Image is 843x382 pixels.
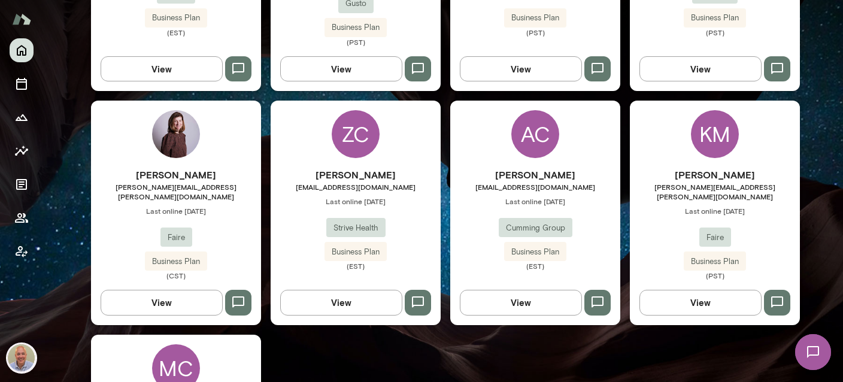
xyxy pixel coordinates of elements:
button: View [460,56,582,81]
h6: [PERSON_NAME] [450,168,620,182]
button: Home [10,38,34,62]
span: Business Plan [504,246,566,258]
img: Marc Friedman [7,344,36,372]
span: Faire [699,232,731,244]
span: Business Plan [684,256,746,268]
div: KM [691,110,739,158]
span: Business Plan [145,12,207,24]
span: (CST) [91,271,261,280]
span: Last online [DATE] [91,206,261,216]
button: Client app [10,239,34,263]
button: View [280,290,402,315]
button: Sessions [10,72,34,96]
span: Last online [DATE] [630,206,800,216]
span: [PERSON_NAME][EMAIL_ADDRESS][PERSON_NAME][DOMAIN_NAME] [91,182,261,201]
button: Documents [10,172,34,196]
span: Cumming Group [499,222,572,234]
span: Last online [DATE] [271,196,441,206]
span: (EST) [450,261,620,271]
span: (PST) [630,28,800,37]
button: View [101,56,223,81]
img: Kristina Popova-Boasso [152,110,200,158]
span: Business Plan [684,12,746,24]
h6: [PERSON_NAME] [91,168,261,182]
span: Business Plan [325,246,387,258]
button: Members [10,206,34,230]
span: (PST) [630,271,800,280]
div: AC [511,110,559,158]
button: View [280,56,402,81]
span: Business Plan [325,22,387,34]
span: Strive Health [326,222,386,234]
span: (EST) [91,28,261,37]
span: [PERSON_NAME][EMAIL_ADDRESS][PERSON_NAME][DOMAIN_NAME] [630,182,800,201]
span: Business Plan [145,256,207,268]
span: [EMAIL_ADDRESS][DOMAIN_NAME] [271,182,441,192]
button: View [639,290,762,315]
span: [EMAIL_ADDRESS][DOMAIN_NAME] [450,182,620,192]
span: Faire [160,232,192,244]
span: (PST) [271,37,441,47]
span: (EST) [271,261,441,271]
span: Business Plan [504,12,566,24]
span: Last online [DATE] [450,196,620,206]
h6: [PERSON_NAME] [630,168,800,182]
button: Insights [10,139,34,163]
button: Growth Plan [10,105,34,129]
div: ZC [332,110,380,158]
h6: [PERSON_NAME] [271,168,441,182]
button: View [101,290,223,315]
button: View [639,56,762,81]
img: Mento [12,8,31,31]
button: View [460,290,582,315]
span: (PST) [450,28,620,37]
